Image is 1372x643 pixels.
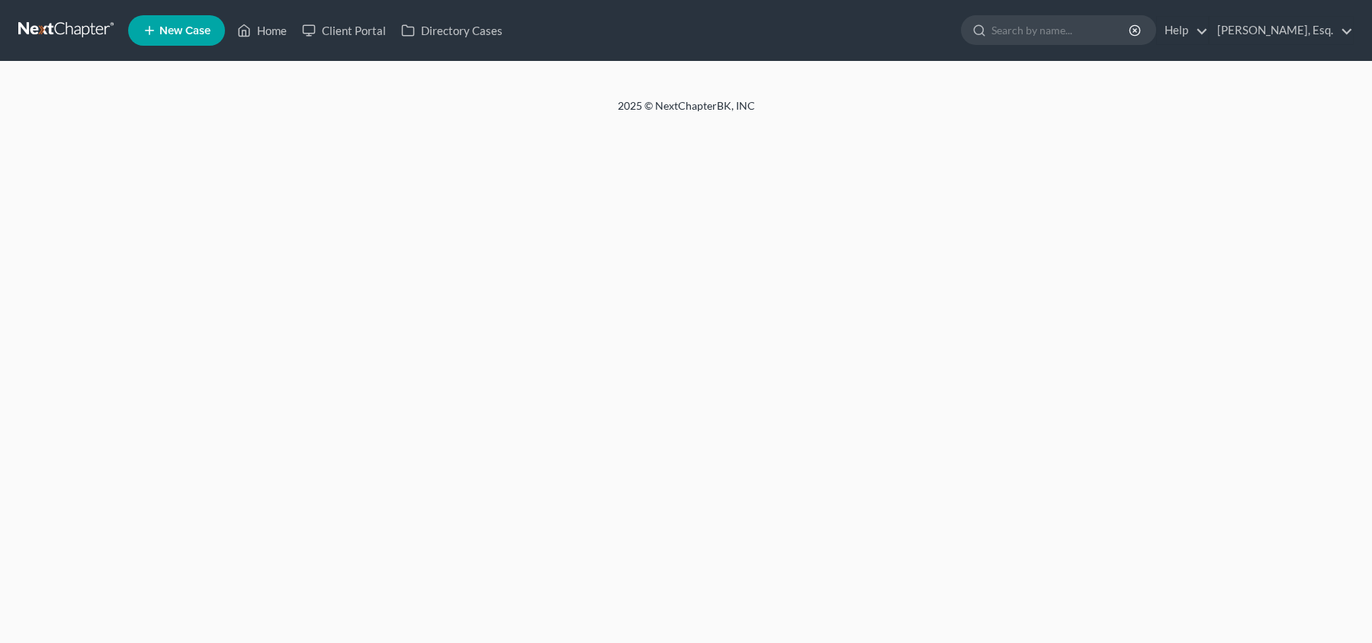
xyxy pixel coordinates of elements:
a: Help [1157,17,1208,44]
a: [PERSON_NAME], Esq. [1210,17,1353,44]
a: Home [230,17,294,44]
span: New Case [159,25,210,37]
div: 2025 © NextChapterBK, INC [252,98,1121,126]
a: Directory Cases [394,17,510,44]
input: Search by name... [991,16,1131,44]
a: Client Portal [294,17,394,44]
